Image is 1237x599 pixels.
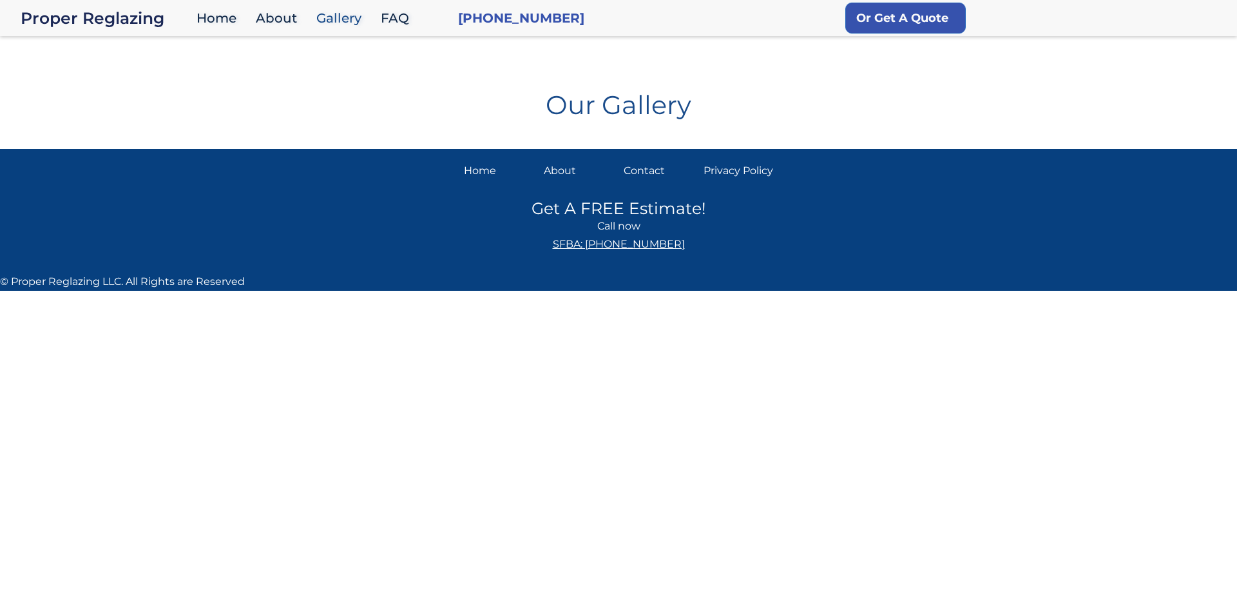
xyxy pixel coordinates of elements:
[190,5,249,32] a: Home
[544,162,613,180] a: About
[845,3,966,34] a: Or Get A Quote
[310,5,374,32] a: Gallery
[374,5,422,32] a: FAQ
[464,162,533,180] a: Home
[458,9,584,27] a: [PHONE_NUMBER]
[19,82,1218,118] h1: Our Gallery
[21,9,190,27] a: Proper Reglazing
[704,162,773,180] a: Privacy Policy
[249,5,310,32] a: About
[624,162,693,180] a: Contact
